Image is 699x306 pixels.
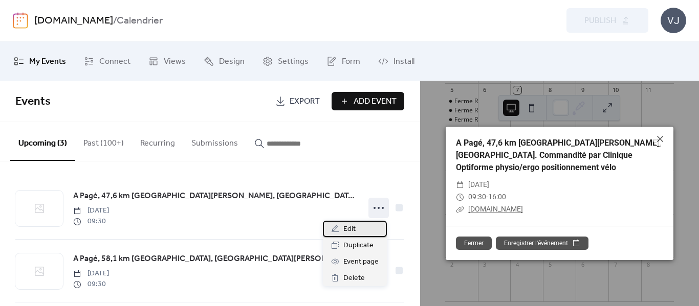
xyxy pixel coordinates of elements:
[99,54,130,69] span: Connect
[73,279,109,290] span: 09:30
[73,205,109,216] span: [DATE]
[219,54,245,69] span: Design
[468,179,489,191] span: [DATE]
[343,240,374,252] span: Duplicate
[343,256,379,268] span: Event page
[73,268,109,279] span: [DATE]
[278,54,309,69] span: Settings
[141,45,193,77] a: Views
[34,11,113,31] a: [DOMAIN_NAME]
[370,45,422,77] a: Install
[73,252,358,266] a: A Pagé, 58,1 km [GEOGRAPHIC_DATA], [GEOGRAPHIC_DATA][PERSON_NAME], Ste-[PERSON_NAME]. Commandité ...
[10,122,75,161] button: Upcoming (3)
[164,54,186,69] span: Views
[6,45,74,77] a: My Events
[196,45,252,77] a: Design
[342,54,360,69] span: Form
[456,191,464,203] div: ​
[496,237,588,250] button: Enregistrer l'événement
[73,216,109,227] span: 09:30
[75,122,132,160] button: Past (100+)
[468,205,523,213] a: [DOMAIN_NAME]
[468,193,486,201] span: 09:30
[456,179,464,191] div: ​
[255,45,316,77] a: Settings
[486,193,488,201] span: -
[13,12,28,29] img: logo
[268,92,327,110] a: Export
[29,54,66,69] span: My Events
[76,45,138,77] a: Connect
[394,54,414,69] span: Install
[113,11,117,31] b: /
[319,45,368,77] a: Form
[73,253,358,265] span: A Pagé, 58,1 km [GEOGRAPHIC_DATA], [GEOGRAPHIC_DATA][PERSON_NAME], Ste-[PERSON_NAME]. Commandité ...
[73,190,358,203] a: A Pagé, 47,6 km [GEOGRAPHIC_DATA][PERSON_NAME], [GEOGRAPHIC_DATA]. Commandité par Clinique Optifo...
[661,8,686,33] div: VJ
[332,92,404,110] button: Add Event
[456,237,492,250] button: Fermer
[354,96,397,108] span: Add Event
[15,90,51,113] span: Events
[456,138,661,172] a: A Pagé, 47,6 km [GEOGRAPHIC_DATA][PERSON_NAME], [GEOGRAPHIC_DATA]. Commandité par Clinique Optifo...
[456,203,464,216] div: ​
[183,122,246,160] button: Submissions
[343,272,365,285] span: Delete
[132,122,183,160] button: Recurring
[290,96,320,108] span: Export
[117,11,163,31] b: Calendrier
[488,193,506,201] span: 16:00
[343,223,356,236] span: Edit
